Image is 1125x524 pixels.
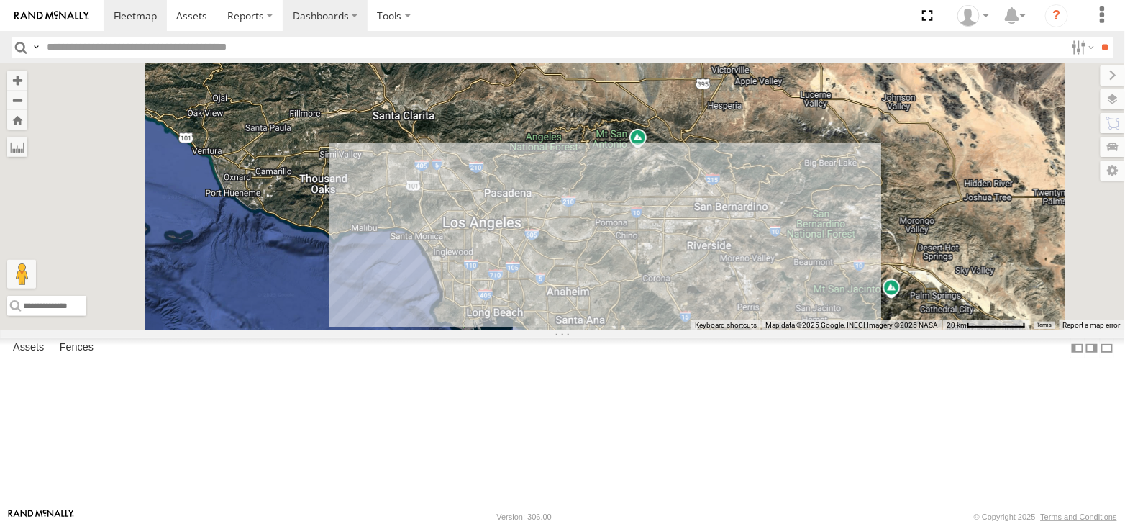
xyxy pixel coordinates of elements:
[53,338,101,358] label: Fences
[1041,512,1117,521] a: Terms and Conditions
[497,512,552,521] div: Version: 306.00
[974,512,1117,521] div: © Copyright 2025 -
[695,320,757,330] button: Keyboard shortcuts
[947,321,967,329] span: 20 km
[7,90,27,110] button: Zoom out
[1100,338,1114,358] label: Hide Summary Table
[7,260,36,289] button: Drag Pegman onto the map to open Street View
[1070,338,1085,358] label: Dock Summary Table to the Left
[8,510,74,524] a: Visit our Website
[7,110,27,130] button: Zoom Home
[6,338,51,358] label: Assets
[1063,321,1121,329] a: Report a map error
[1045,4,1068,27] i: ?
[14,11,89,21] img: rand-logo.svg
[952,5,994,27] div: Keith Norris
[30,37,42,58] label: Search Query
[1066,37,1097,58] label: Search Filter Options
[942,320,1030,330] button: Map Scale: 20 km per 78 pixels
[7,71,27,90] button: Zoom in
[765,321,938,329] span: Map data ©2025 Google, INEGI Imagery ©2025 NASA
[1037,322,1052,327] a: Terms (opens in new tab)
[1101,161,1125,181] label: Map Settings
[7,137,27,157] label: Measure
[1085,338,1099,358] label: Dock Summary Table to the Right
